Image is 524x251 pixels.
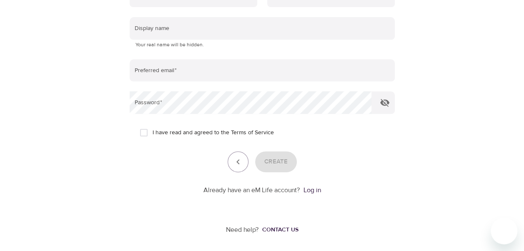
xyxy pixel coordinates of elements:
span: I have read and agreed to the [153,128,274,137]
div: Contact us [262,226,298,234]
iframe: Button to launch messaging window [491,218,517,244]
p: Your real name will be hidden. [135,41,389,49]
p: Need help? [226,225,259,235]
p: Already have an eM Life account? [203,186,300,195]
a: Terms of Service [231,128,274,137]
a: Contact us [259,226,298,234]
a: Log in [303,186,321,194]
